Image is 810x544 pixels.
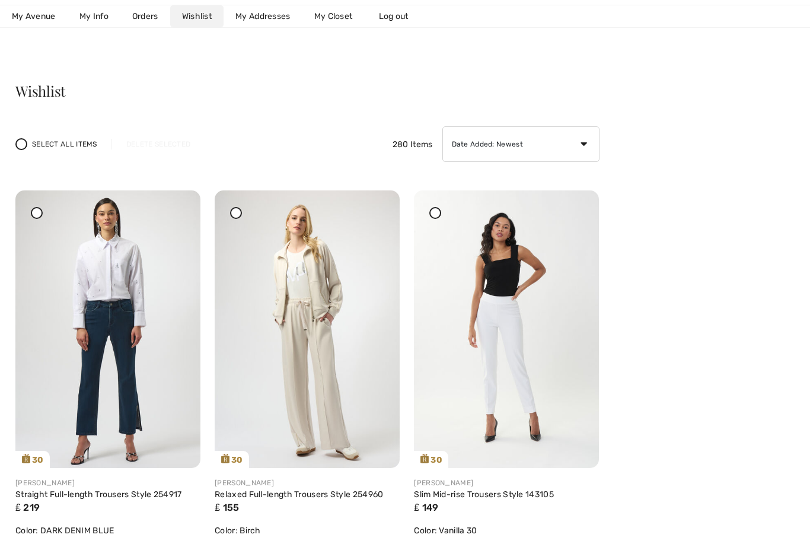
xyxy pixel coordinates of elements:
img: joseph-ribkoff-pants-dark-denim-blue_254917a_2_5843_search.jpg [15,190,200,468]
a: Orders [120,5,170,27]
div: Color: Vanilla 30 [414,524,599,537]
a: Wishlist [170,5,224,27]
a: My Addresses [224,5,302,27]
div: [PERSON_NAME] [414,478,599,488]
a: Straight Full-length Trousers Style 254917 [15,489,182,500]
img: joseph-ribkoff-pants-birch_254960b_1_a748_search.jpg [215,190,400,468]
a: Slim Mid-rise Trousers Style 143105 [414,489,554,500]
a: My Closet [302,5,365,27]
span: ₤ 155 [215,502,239,513]
img: joseph-ribkoff-pants-vanilla-30_143105b5_6517_search.jpg [414,190,599,468]
a: 30 [215,190,400,468]
span: ₤ 149 [414,502,438,513]
h3: Wishlist [15,84,599,98]
a: 30 [15,190,200,468]
a: Log out [367,5,432,27]
span: My Avenue [12,10,56,23]
span: ₤ 219 [15,502,40,513]
div: Delete Selected [111,139,205,149]
a: My Info [68,5,120,27]
a: Relaxed Full-length Trousers Style 254960 [215,489,383,500]
span: 280 Items [393,138,433,151]
a: 30 [414,190,599,468]
div: [PERSON_NAME] [215,478,400,488]
div: Color: DARK DENIM BLUE [15,524,200,537]
div: [PERSON_NAME] [15,478,200,488]
div: Color: Birch [215,524,400,537]
span: Select All Items [32,139,97,149]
